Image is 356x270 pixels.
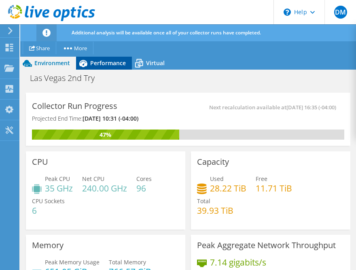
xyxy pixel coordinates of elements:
[197,157,229,166] h3: Capacity
[197,241,336,250] h3: Peak Aggregate Network Throughput
[197,206,233,215] h4: 39.93 TiB
[210,258,266,267] h4: 7.14 gigabits/s
[45,175,70,183] span: Peak CPU
[136,184,152,193] h4: 96
[32,114,138,123] h4: Projected End Time:
[32,197,65,205] span: CPU Sockets
[82,184,127,193] h4: 240.00 GHz
[109,258,146,266] span: Total Memory
[34,59,70,67] span: Environment
[23,42,56,54] a: Share
[32,241,64,250] h3: Memory
[210,175,224,183] span: Used
[146,59,165,67] span: Virtual
[45,184,73,193] h4: 35 GHz
[45,258,100,266] span: Peak Memory Usage
[82,175,104,183] span: Net CPU
[136,175,152,183] span: Cores
[334,6,347,19] span: DM
[56,42,93,54] a: More
[284,9,291,16] svg: \n
[197,197,210,205] span: Total
[256,175,267,183] span: Free
[90,59,126,67] span: Performance
[26,74,107,83] h1: Las Vegas 2nd Try
[32,157,48,166] h3: CPU
[32,206,65,215] h4: 6
[286,103,336,112] span: [DATE] 16:35 (-04:00)
[72,29,261,36] span: Additional analysis will be available once all of your collector runs have completed.
[210,184,246,193] h4: 28.22 TiB
[256,184,292,193] h4: 11.71 TiB
[32,130,179,139] div: 47%
[209,103,340,112] span: Next recalculation available at
[83,115,138,122] span: [DATE] 10:31 (-04:00)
